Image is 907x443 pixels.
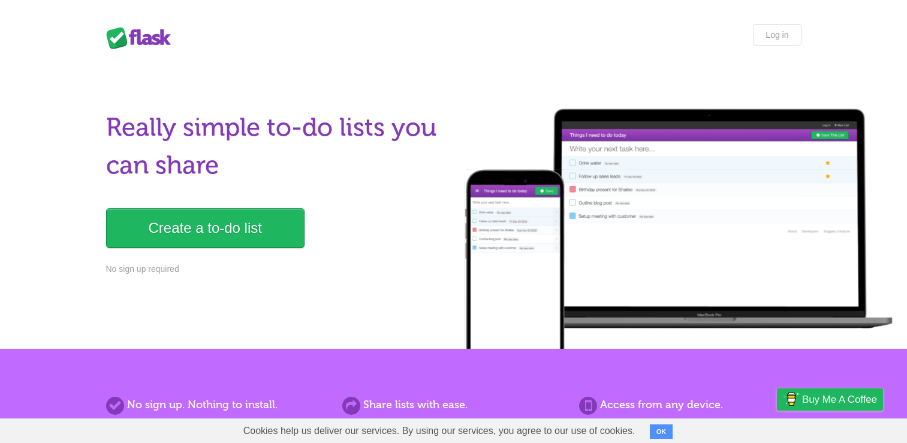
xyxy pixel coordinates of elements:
span: Cookies help us deliver our services. By using our services, you agree to our use of cookies. [231,419,647,443]
a: Log in [753,24,801,46]
h2: No sign up. Nothing to install. [106,397,328,413]
h1: Really simple to-do lists you can share [106,109,447,184]
h2: Access from any device. [579,397,801,413]
h2: Share lists with ease. [342,397,564,413]
p: No sign up required [106,263,447,276]
div: Flask Lists [106,27,178,49]
span: Buy me a coffee [802,389,877,410]
button: OK [650,424,673,439]
a: Create a to-do list [106,208,305,248]
img: Buy me a coffee [783,389,799,409]
a: Buy me a coffee [777,388,883,411]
